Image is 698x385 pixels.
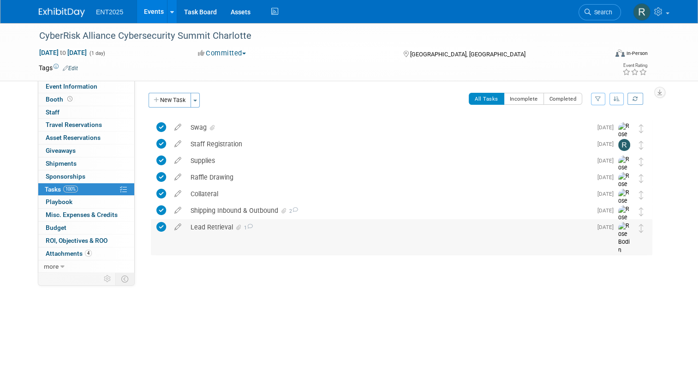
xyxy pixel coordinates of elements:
[615,49,625,57] img: Format-Inperson.png
[38,222,134,234] a: Budget
[618,189,632,222] img: Rose Bodin
[591,9,612,16] span: Search
[170,190,186,198] a: edit
[36,28,596,44] div: CyberRisk Alliance Cybersecurity Summit Charlotte
[38,144,134,157] a: Giveaways
[46,108,60,116] span: Staff
[46,160,77,167] span: Shipments
[597,224,618,230] span: [DATE]
[469,93,504,105] button: All Tasks
[85,250,92,257] span: 4
[639,124,644,133] i: Move task
[186,186,592,202] div: Collateral
[38,209,134,221] a: Misc. Expenses & Credits
[44,263,59,270] span: more
[618,156,632,188] img: Rose Bodin
[618,222,632,255] img: Rose Bodin
[626,50,648,57] div: In-Person
[116,273,135,285] td: Toggle Event Tabs
[639,174,644,183] i: Move task
[63,65,78,72] a: Edit
[38,93,134,106] a: Booth
[195,48,250,58] button: Committed
[597,124,618,131] span: [DATE]
[618,122,632,155] img: Rose Bodin
[186,136,592,152] div: Staff Registration
[504,93,544,105] button: Incomplete
[170,140,186,148] a: edit
[597,157,618,164] span: [DATE]
[170,173,186,181] a: edit
[639,191,644,199] i: Move task
[579,4,621,20] a: Search
[633,3,650,21] img: Randy McDonald
[38,183,134,196] a: Tasks100%
[38,119,134,131] a: Travel Reservations
[38,132,134,144] a: Asset Reservations
[39,63,78,72] td: Tags
[186,219,592,235] div: Lead Retrieval
[597,174,618,180] span: [DATE]
[186,203,592,218] div: Shipping Inbound & Outbound
[46,173,85,180] span: Sponsorships
[45,186,78,193] span: Tasks
[38,247,134,260] a: Attachments4
[186,169,592,185] div: Raffle Drawing
[170,156,186,165] a: edit
[597,191,618,197] span: [DATE]
[96,8,123,16] span: ENT2025
[46,134,101,141] span: Asset Reservations
[618,139,630,151] img: Randy McDonald
[39,48,87,57] span: [DATE] [DATE]
[38,157,134,170] a: Shipments
[89,50,105,56] span: (1 day)
[639,157,644,166] i: Move task
[186,120,592,135] div: Swag
[243,225,253,231] span: 1
[38,80,134,93] a: Event Information
[410,51,525,58] span: [GEOGRAPHIC_DATA], [GEOGRAPHIC_DATA]
[39,8,85,17] img: ExhibitDay
[46,83,97,90] span: Event Information
[63,186,78,192] span: 100%
[558,48,648,62] div: Event Format
[46,96,74,103] span: Booth
[38,235,134,247] a: ROI, Objectives & ROO
[46,224,66,231] span: Budget
[639,207,644,216] i: Move task
[46,250,92,257] span: Attachments
[618,172,632,205] img: Rose Bodin
[38,196,134,208] a: Playbook
[597,207,618,214] span: [DATE]
[618,205,632,238] img: Rose Bodin
[38,106,134,119] a: Staff
[46,211,118,218] span: Misc. Expenses & Credits
[170,223,186,231] a: edit
[38,260,134,273] a: more
[170,206,186,215] a: edit
[46,198,72,205] span: Playbook
[66,96,74,102] span: Booth not reserved yet
[46,147,76,154] span: Giveaways
[46,237,107,244] span: ROI, Objectives & ROO
[38,170,134,183] a: Sponsorships
[186,153,592,168] div: Supplies
[639,141,644,150] i: Move task
[149,93,191,108] button: New Task
[543,93,583,105] button: Completed
[170,123,186,132] a: edit
[627,93,643,105] a: Refresh
[288,208,298,214] span: 2
[46,121,102,128] span: Travel Reservations
[597,141,618,147] span: [DATE]
[59,49,67,56] span: to
[622,63,647,68] div: Event Rating
[639,224,644,233] i: Move task
[100,273,116,285] td: Personalize Event Tab Strip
